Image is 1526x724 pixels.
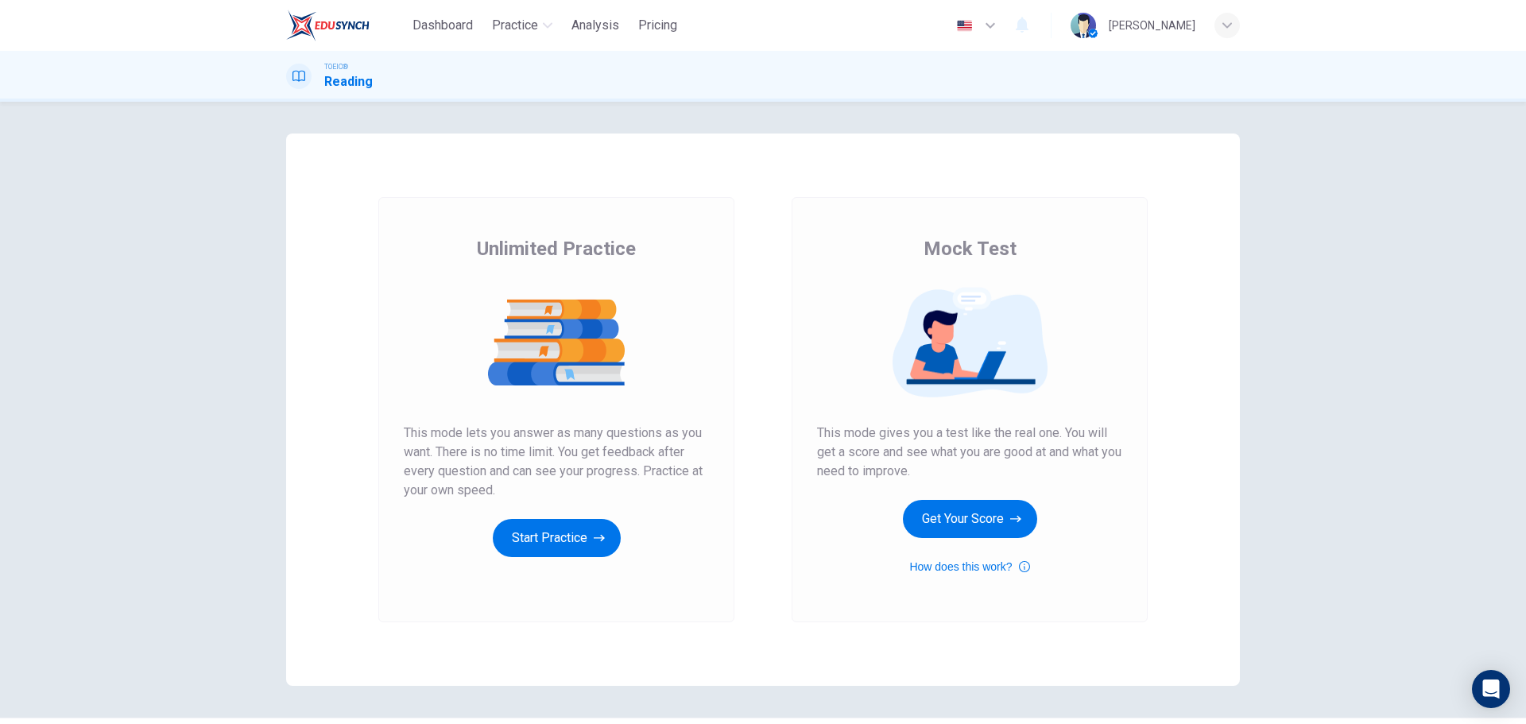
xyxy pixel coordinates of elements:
span: This mode lets you answer as many questions as you want. There is no time limit. You get feedback... [404,424,709,500]
span: Practice [492,16,538,35]
span: Unlimited Practice [477,236,636,261]
div: [PERSON_NAME] [1109,16,1195,35]
span: Mock Test [924,236,1017,261]
span: Analysis [571,16,619,35]
img: EduSynch logo [286,10,370,41]
img: Profile picture [1071,13,1096,38]
button: Get Your Score [903,500,1037,538]
img: en [955,20,974,32]
button: Start Practice [493,519,621,557]
div: Open Intercom Messenger [1472,670,1510,708]
span: This mode gives you a test like the real one. You will get a score and see what you are good at a... [817,424,1122,481]
button: Analysis [565,11,626,40]
span: Dashboard [412,16,473,35]
a: EduSynch logo [286,10,406,41]
span: TOEIC® [324,61,348,72]
button: Pricing [632,11,684,40]
button: How does this work? [909,557,1029,576]
span: Pricing [638,16,677,35]
button: Dashboard [406,11,479,40]
h1: Reading [324,72,373,91]
button: Practice [486,11,559,40]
